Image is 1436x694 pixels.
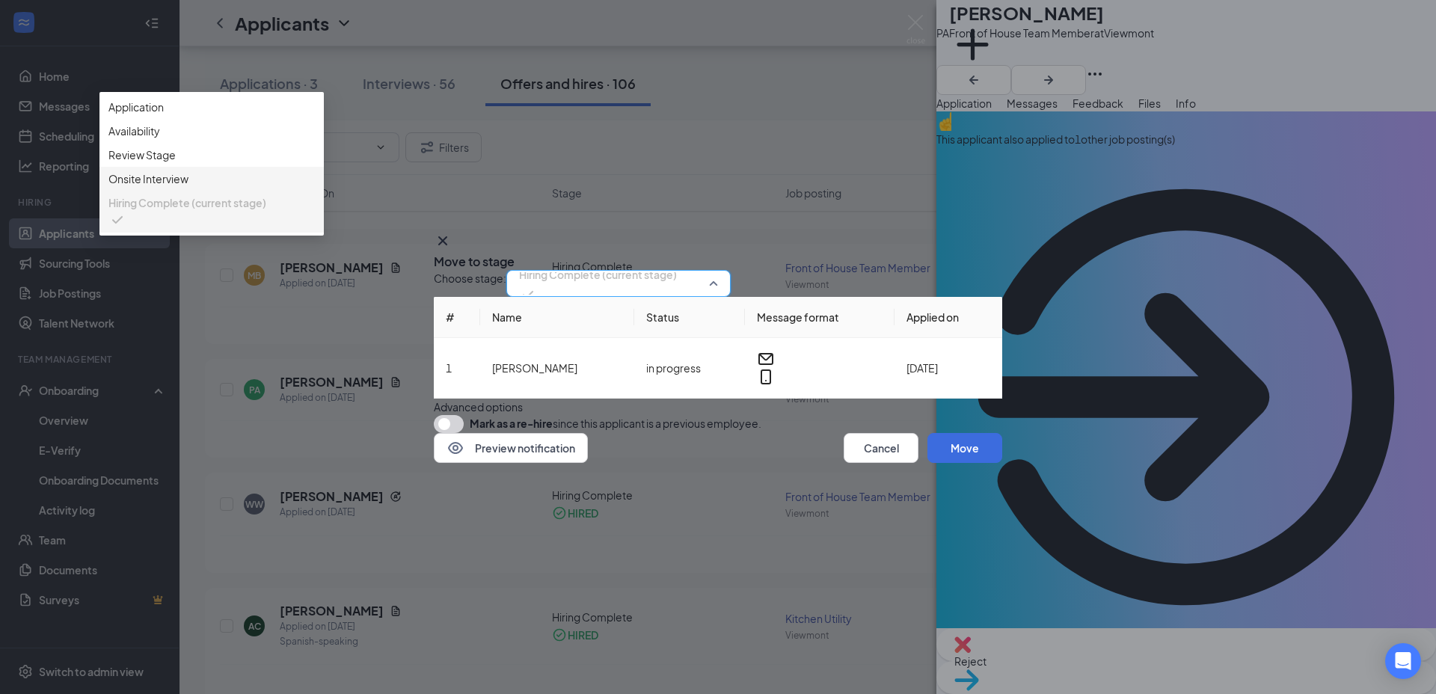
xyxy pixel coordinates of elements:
[470,417,553,430] b: Mark as a re-hire
[519,286,537,304] svg: Checkmark
[108,147,176,163] span: Review Stage
[434,433,588,463] button: EyePreview notification
[844,433,918,463] button: Cancel
[434,232,452,250] button: Close
[895,297,1002,338] th: Applied on
[434,399,1002,415] div: Advanced options
[480,338,634,399] td: [PERSON_NAME]
[519,263,677,286] span: Hiring Complete (current stage)
[634,297,745,338] th: Status
[108,171,188,187] span: Onsite Interview
[108,99,164,115] span: Application
[434,254,515,270] h3: Move to stage
[434,270,506,297] span: Choose stage:
[745,297,895,338] th: Message format
[1385,643,1421,679] div: Open Intercom Messenger
[446,361,452,375] span: 1
[108,194,266,211] span: Hiring Complete (current stage)
[470,415,761,432] div: since this applicant is a previous employee.
[108,123,160,139] span: Availability
[434,232,452,250] svg: Cross
[757,368,775,386] svg: MobileSms
[108,211,126,229] svg: Checkmark
[434,297,480,338] th: #
[634,338,745,399] td: in progress
[895,338,1002,399] td: [DATE]
[757,350,775,368] svg: Email
[927,433,1002,463] button: Move
[480,297,634,338] th: Name
[447,439,464,457] svg: Eye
